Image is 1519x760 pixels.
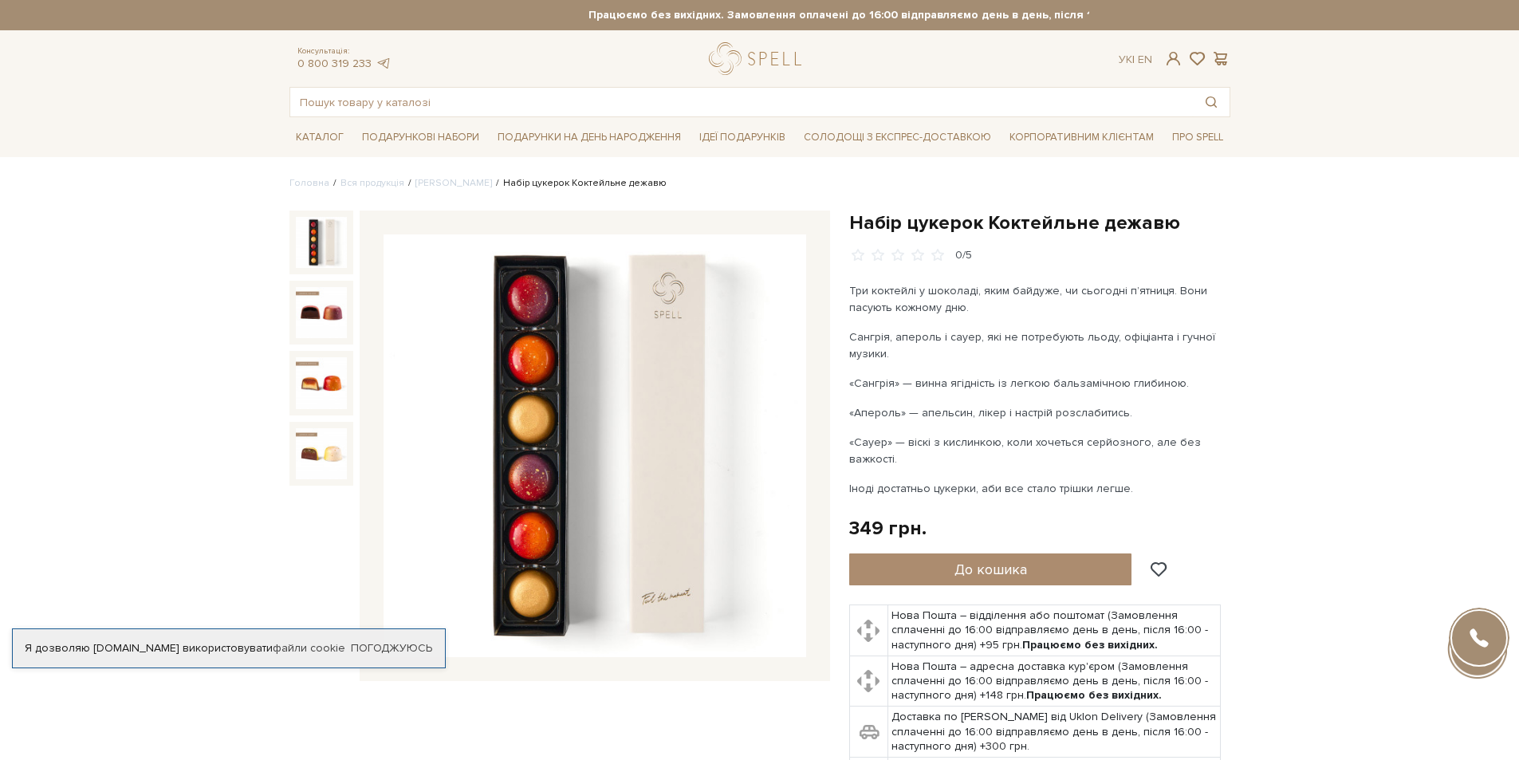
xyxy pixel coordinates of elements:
div: 349 грн. [849,516,927,541]
li: Набір цукерок Коктейльне дежавю [492,176,667,191]
a: Корпоративним клієнтам [1003,124,1160,151]
div: Ук [1119,53,1152,67]
img: Набір цукерок Коктейльне дежавю [384,234,806,657]
h1: Набір цукерок Коктейльне дежавю [849,211,1230,235]
td: Нова Пошта – відділення або поштомат (Замовлення сплаченні до 16:00 відправляємо день в день, піс... [888,605,1221,656]
span: Консультація: [297,46,392,57]
a: Погоджуюсь [351,641,432,656]
div: Я дозволяю [DOMAIN_NAME] використовувати [13,641,445,656]
span: Подарунки на День народження [491,125,687,150]
span: | [1132,53,1135,66]
p: Три коктейлі у шоколаді, яким байдуже, чи сьогодні п’ятниця. Вони пасують кожному дню. [849,282,1223,316]
p: «Сангрія» — винна ягідність із легкою бальзамічною глибиною. [849,375,1223,392]
img: Набір цукерок Коктейльне дежавю [296,217,347,268]
a: файли cookie [273,641,345,655]
b: Працюємо без вихідних. [1022,638,1158,652]
span: Ідеї подарунків [693,125,792,150]
button: Пошук товару у каталозі [1193,88,1230,116]
a: Вся продукція [340,177,404,189]
img: Набір цукерок Коктейльне дежавю [296,357,347,408]
strong: Працюємо без вихідних. Замовлення оплачені до 16:00 відправляємо день в день, після 16:00 - насту... [431,8,1371,22]
p: «Апероль» — апельсин, лікер і настрій розслабитись. [849,404,1223,421]
input: Пошук товару у каталозі [290,88,1193,116]
a: logo [709,42,809,75]
a: En [1138,53,1152,66]
td: Нова Пошта – адресна доставка кур'єром (Замовлення сплаченні до 16:00 відправляємо день в день, п... [888,656,1221,707]
a: Головна [289,177,329,189]
a: telegram [376,57,392,70]
b: Працюємо без вихідних. [1026,688,1162,702]
img: Набір цукерок Коктейльне дежавю [296,428,347,479]
a: [PERSON_NAME] [415,177,492,189]
img: Набір цукерок Коктейльне дежавю [296,287,347,338]
a: 0 800 319 233 [297,57,372,70]
span: Подарункові набори [356,125,486,150]
span: Про Spell [1166,125,1230,150]
div: 0/5 [955,248,972,263]
span: Каталог [289,125,350,150]
p: «Сауер» — віскі з кислинкою, коли хочеться серйозного, але без важкості. [849,434,1223,467]
span: До кошика [954,561,1027,578]
button: До кошика [849,553,1132,585]
p: Сангрія, апероль і сауер, які не потребують льоду, офіціанта і гучної музики. [849,329,1223,362]
p: Іноді достатньо цукерки, аби все стало трішки легше. [849,480,1223,497]
td: Доставка по [PERSON_NAME] від Uklon Delivery (Замовлення сплаченні до 16:00 відправляємо день в д... [888,707,1221,758]
a: Солодощі з експрес-доставкою [797,124,998,151]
